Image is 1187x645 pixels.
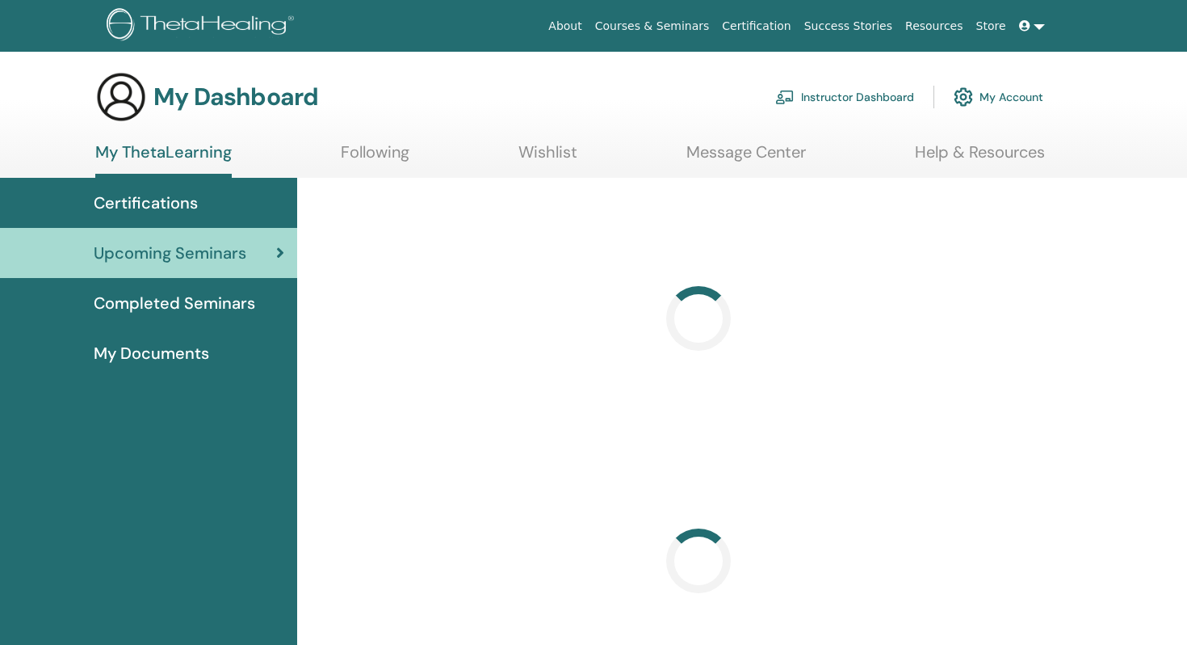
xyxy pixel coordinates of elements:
[715,11,797,41] a: Certification
[94,241,246,265] span: Upcoming Seminars
[95,71,147,123] img: generic-user-icon.jpg
[899,11,970,41] a: Resources
[94,291,255,315] span: Completed Seminars
[775,79,914,115] a: Instructor Dashboard
[775,90,795,104] img: chalkboard-teacher.svg
[542,11,588,41] a: About
[954,83,973,111] img: cog.svg
[95,142,232,178] a: My ThetaLearning
[341,142,409,174] a: Following
[589,11,716,41] a: Courses & Seminars
[686,142,806,174] a: Message Center
[153,82,318,112] h3: My Dashboard
[94,341,209,365] span: My Documents
[107,8,300,44] img: logo.png
[970,11,1013,41] a: Store
[954,79,1043,115] a: My Account
[798,11,899,41] a: Success Stories
[915,142,1045,174] a: Help & Resources
[518,142,577,174] a: Wishlist
[94,191,198,215] span: Certifications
